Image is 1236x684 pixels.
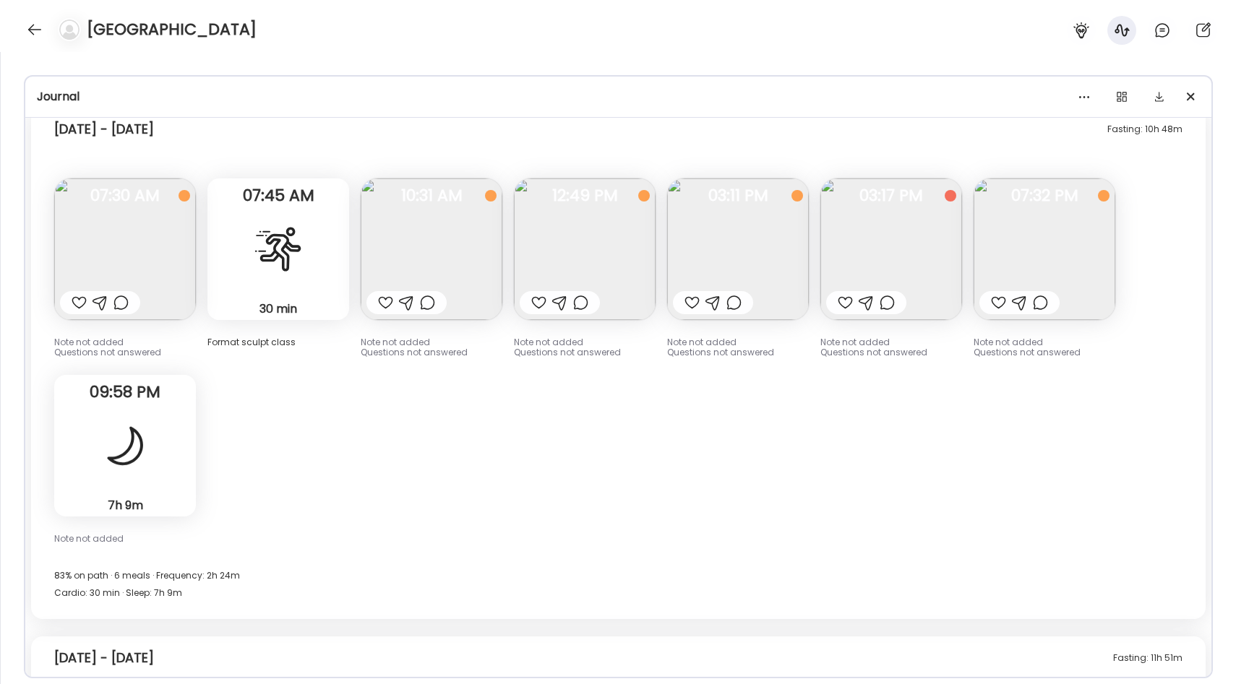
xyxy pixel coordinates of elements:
span: 12:49 PM [514,189,656,202]
img: images%2FejAg9vQKmVcM4KsorQEpoKZ7CVx1%2FOVHV1yRXAfbn0ULohaJH%2FR25TEADvZvvpEFcQaWfL_240 [667,178,809,320]
span: 07:32 PM [974,189,1115,202]
div: Fasting: 11h 51m [1113,649,1183,667]
div: 7h 9m [60,498,190,513]
span: Questions not answered [667,346,774,358]
span: 07:45 AM [207,189,349,202]
span: Note not added [974,336,1043,348]
span: Questions not answered [974,346,1081,358]
img: images%2FejAg9vQKmVcM4KsorQEpoKZ7CVx1%2FuupPXQGneOFDKpmPhnu0%2FgjUx6x5nKYCvYGmhy9bC_240 [514,178,656,320]
div: Fasting: 10h 48m [1107,121,1183,138]
span: Questions not answered [820,346,927,358]
img: images%2FejAg9vQKmVcM4KsorQEpoKZ7CVx1%2FSk3NfemXaKPNZrS5tSXj%2FFxtPaworP1kkJj49BXFi_240 [820,178,962,320]
span: Note not added [514,336,583,348]
h4: [GEOGRAPHIC_DATA] [87,18,257,41]
div: Format sculpt class [207,337,349,347]
span: 07:30 AM [54,189,196,202]
div: [DATE] - [DATE] [54,121,154,138]
span: Questions not answered [361,346,468,358]
img: bg-avatar-default.svg [59,20,80,40]
span: 10:31 AM [361,189,502,202]
span: Questions not answered [54,346,161,358]
span: 03:11 PM [667,189,809,202]
span: Questions not answered [514,346,621,358]
div: 83% on path · 6 meals · Frequency: 2h 24m Cardio: 30 min · Sleep: 7h 9m [54,567,1183,602]
img: images%2FejAg9vQKmVcM4KsorQEpoKZ7CVx1%2FhkFuAXLgzsnG28zZtIaK%2F4FNEs8GFRxtA2YzXUXQO_240 [54,178,196,320]
img: images%2FejAg9vQKmVcM4KsorQEpoKZ7CVx1%2FXWBv0FRj0rwa4zXUr2Cb%2FJjICZSazkVmIcc6oV4VM_240 [361,178,502,320]
span: Note not added [361,336,430,348]
span: 03:17 PM [820,189,962,202]
span: Note not added [667,336,737,348]
img: images%2FejAg9vQKmVcM4KsorQEpoKZ7CVx1%2F6to6s2x4IpVfVWvTjvID%2FDaFt4gJVtoIFoUftkOJe_240 [974,178,1115,320]
div: 30 min [213,301,343,316]
span: Note not added [54,532,124,545]
div: Journal [37,88,1200,105]
div: [DATE] - [DATE] [54,649,154,667]
span: Note not added [54,336,124,348]
span: 09:58 PM [54,386,196,399]
span: Note not added [820,336,890,348]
